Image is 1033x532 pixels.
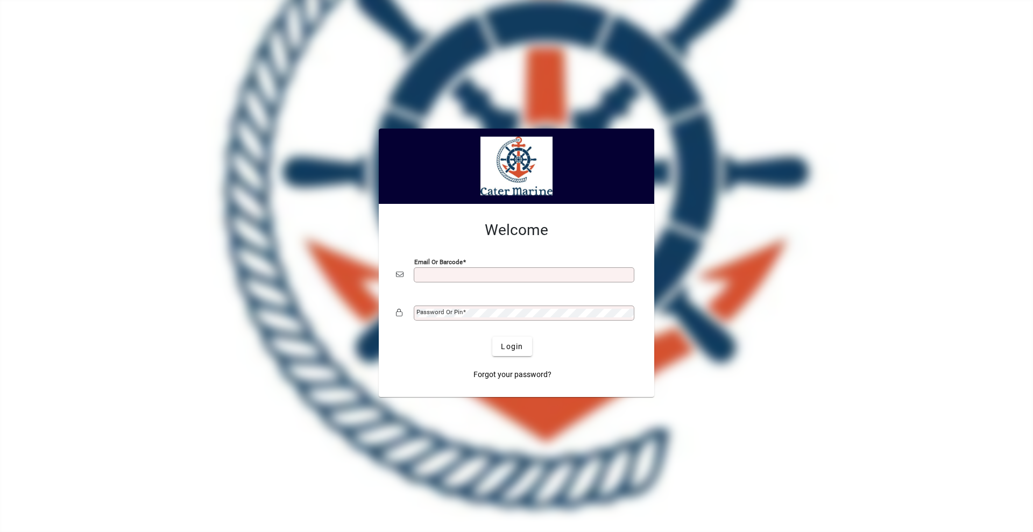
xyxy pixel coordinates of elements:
[416,308,463,316] mat-label: Password or Pin
[396,221,637,239] h2: Welcome
[473,369,551,380] span: Forgot your password?
[469,365,556,384] a: Forgot your password?
[414,258,463,266] mat-label: Email or Barcode
[501,341,523,352] span: Login
[492,337,532,356] button: Login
